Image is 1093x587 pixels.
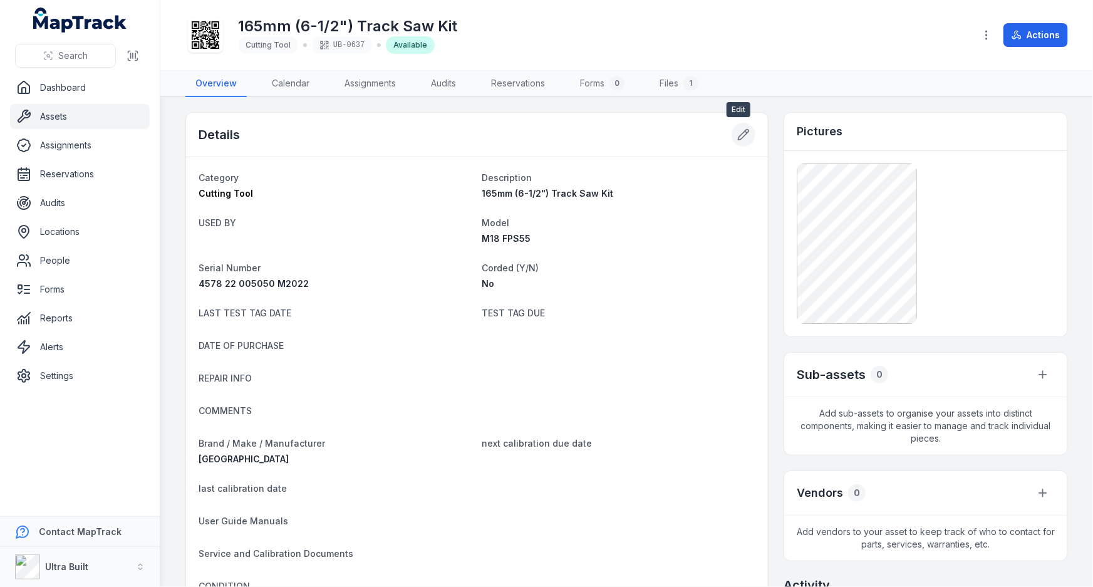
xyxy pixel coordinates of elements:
span: Model [482,217,510,228]
h1: 165mm (6-1/2") Track Saw Kit [238,16,457,36]
div: 0 [609,76,624,91]
strong: Contact MapTrack [39,526,122,537]
span: USED BY [199,217,236,228]
a: Assignments [334,71,406,97]
span: Edit [727,102,750,117]
h3: Vendors [797,484,843,502]
span: Service and Calibration Documents [199,548,353,559]
a: Overview [185,71,247,97]
a: Audits [421,71,466,97]
div: UB-0637 [312,36,372,54]
a: Dashboard [10,75,150,100]
div: 0 [871,366,888,383]
button: Search [15,44,116,68]
span: Brand / Make / Manufacturer [199,438,325,449]
span: Category [199,172,239,183]
span: LAST TEST TAG DATE [199,308,291,318]
span: TEST TAG DUE [482,308,546,318]
a: Assets [10,104,150,129]
span: Cutting Tool [199,188,253,199]
div: 1 [683,76,698,91]
span: REPAIR INFO [199,373,252,383]
h2: Sub-assets [797,366,866,383]
strong: Ultra Built [45,561,88,572]
a: Calendar [262,71,319,97]
span: Search [58,49,88,62]
span: [GEOGRAPHIC_DATA] [199,454,289,464]
a: Forms0 [570,71,635,97]
a: Forms [10,277,150,302]
a: Reports [10,306,150,331]
span: Description [482,172,532,183]
a: Reservations [10,162,150,187]
button: Actions [1003,23,1068,47]
h3: Pictures [797,123,842,140]
a: Audits [10,190,150,216]
a: Alerts [10,335,150,360]
div: Available [386,36,435,54]
h2: Details [199,126,240,143]
span: DATE OF PURCHASE [199,340,284,351]
a: Reservations [481,71,555,97]
span: next calibration due date [482,438,593,449]
a: Locations [10,219,150,244]
span: COMMENTS [199,405,252,416]
span: Cutting Tool [246,40,291,49]
span: M18 FPS55 [482,233,531,244]
a: Settings [10,363,150,388]
span: User Guide Manuals [199,516,288,526]
span: last calibration date [199,483,287,494]
a: Files1 [650,71,708,97]
div: 0 [848,484,866,502]
a: MapTrack [33,8,127,33]
span: Serial Number [199,262,261,273]
span: 165mm (6-1/2") Track Saw Kit [482,188,614,199]
a: Assignments [10,133,150,158]
a: People [10,248,150,273]
span: Add vendors to your asset to keep track of who to contact for parts, services, warranties, etc. [784,516,1067,561]
span: No [482,278,495,289]
span: Corded (Y/N) [482,262,539,273]
span: Add sub-assets to organise your assets into distinct components, making it easier to manage and t... [784,397,1067,455]
span: 4578 22 005050 M2022 [199,278,309,289]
